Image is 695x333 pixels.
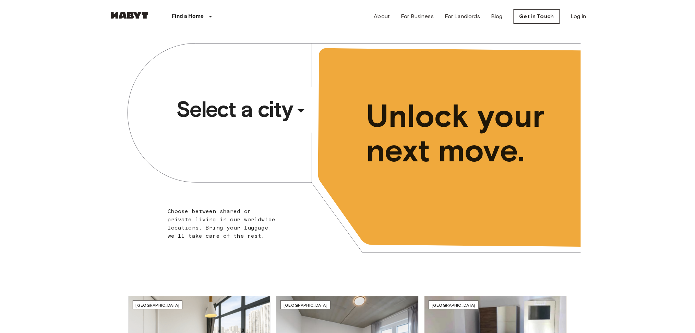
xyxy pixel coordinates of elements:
span: Select a city [176,96,293,123]
span: [GEOGRAPHIC_DATA] [136,303,180,308]
a: For Business [401,12,434,21]
img: Habyt [109,12,150,19]
p: Find a Home [172,12,204,21]
span: [GEOGRAPHIC_DATA] [432,303,476,308]
a: Log in [571,12,586,21]
a: Blog [491,12,503,21]
a: About [374,12,390,21]
a: Get in Touch [514,9,560,24]
button: Select a city [173,94,312,125]
span: Choose between shared or private living in our worldwide locations. Bring your luggage, we'll tak... [168,208,276,239]
a: For Landlords [445,12,480,21]
span: [GEOGRAPHIC_DATA] [284,303,327,308]
span: Unlock your next move. [366,99,553,168]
